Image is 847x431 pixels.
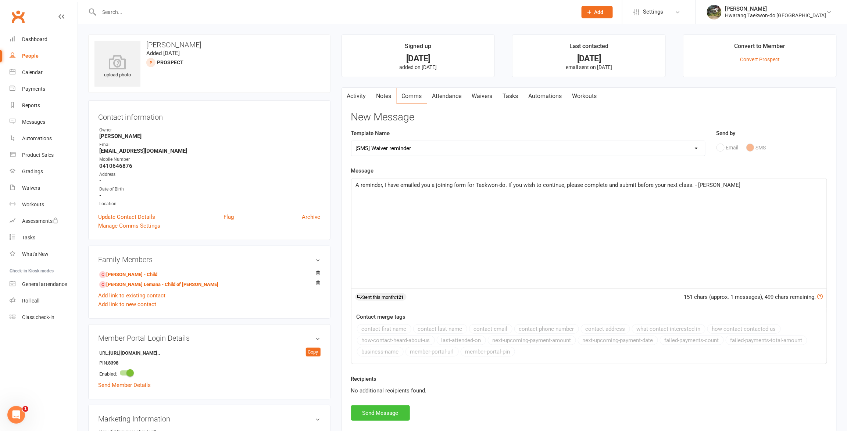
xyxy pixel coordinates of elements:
[98,415,321,423] h3: Marketing Information
[10,64,78,81] a: Calendar
[99,186,321,193] div: Date of Birth
[99,177,321,184] strong: -
[10,31,78,48] a: Dashboard
[97,7,572,17] input: Search...
[22,86,45,92] div: Payments
[351,129,390,138] label: Template Name
[22,406,28,412] span: 1
[22,102,40,108] div: Reports
[351,386,827,395] div: No additional recipients found.
[22,281,67,287] div: General attendance
[351,112,827,123] h3: New Message
[99,156,321,163] div: Mobile Number
[22,135,52,141] div: Automations
[98,367,321,379] li: Enabled:
[740,57,780,62] a: Convert Prospect
[349,64,488,70] p: added on [DATE]
[99,141,321,148] div: Email
[10,196,78,213] a: Workouts
[582,6,613,18] button: Add
[98,291,165,300] a: Add link to existing contact
[405,41,431,55] div: Signed up
[498,88,523,105] a: Tasks
[22,36,47,42] div: Dashboard
[567,88,602,105] a: Workouts
[98,382,151,388] a: Send Member Details
[98,110,321,121] h3: Contact information
[98,221,160,230] a: Manage Comms Settings
[99,127,321,134] div: Owner
[302,213,321,221] a: Archive
[10,180,78,196] a: Waivers
[10,114,78,130] a: Messages
[725,12,826,19] div: Hwarang Taekwon-do [GEOGRAPHIC_DATA]
[99,148,321,154] strong: [EMAIL_ADDRESS][DOMAIN_NAME]
[351,374,377,383] label: Recipients
[10,246,78,262] a: What's New
[519,55,659,62] div: [DATE]
[735,41,786,55] div: Convert to Member
[342,88,371,105] a: Activity
[157,59,183,65] snap: prospect
[22,202,44,207] div: Workouts
[10,276,78,293] a: General attendance kiosk mode
[22,314,54,320] div: Class check-in
[22,53,39,59] div: People
[10,213,78,229] a: Assessments
[569,41,608,55] div: Last contacted
[725,6,826,12] div: [PERSON_NAME]
[22,298,39,304] div: Roll call
[716,129,736,138] label: Send by
[99,281,218,289] a: [PERSON_NAME] Lemana - Child of [PERSON_NAME]
[371,88,397,105] a: Notes
[594,9,604,15] span: Add
[224,213,234,221] a: Flag
[99,133,321,140] strong: [PERSON_NAME]
[349,55,488,62] div: [DATE]
[98,358,321,368] li: PIN:
[10,293,78,309] a: Roll call
[99,271,157,279] a: [PERSON_NAME] - Child
[10,130,78,147] a: Automations
[99,192,321,199] strong: -
[306,348,321,356] div: Copy
[98,256,321,264] h3: Family Members
[10,309,78,326] a: Class kiosk mode
[98,348,321,358] li: URL:
[98,213,155,221] a: Update Contact Details
[9,7,27,26] a: Clubworx
[523,88,567,105] a: Automations
[108,359,150,367] strong: 8398
[10,147,78,163] a: Product Sales
[10,48,78,64] a: People
[99,163,321,169] strong: 0410646876
[146,50,180,57] time: Added [DATE]
[396,294,404,300] strong: 121
[357,312,406,321] label: Contact merge tags
[397,88,427,105] a: Comms
[22,69,43,75] div: Calendar
[22,119,45,125] div: Messages
[10,229,78,246] a: Tasks
[467,88,498,105] a: Waivers
[684,293,823,301] div: 151 chars (approx. 1 messages), 499 chars remaining.
[98,300,156,309] a: Add link to new contact
[10,97,78,114] a: Reports
[22,185,40,191] div: Waivers
[10,163,78,180] a: Gradings
[643,4,663,20] span: Settings
[22,152,54,158] div: Product Sales
[22,235,35,240] div: Tasks
[22,218,58,224] div: Assessments
[427,88,467,105] a: Attendance
[94,41,324,49] h3: [PERSON_NAME]
[7,406,25,424] iframe: Intercom live chat
[99,200,321,207] div: Location
[22,169,43,174] div: Gradings
[707,5,722,19] img: thumb_image1508293539.png
[98,334,321,342] h3: Member Portal Login Details
[351,405,410,421] button: Send Message
[351,166,374,175] label: Message
[10,81,78,97] a: Payments
[355,293,407,301] div: Sent this month:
